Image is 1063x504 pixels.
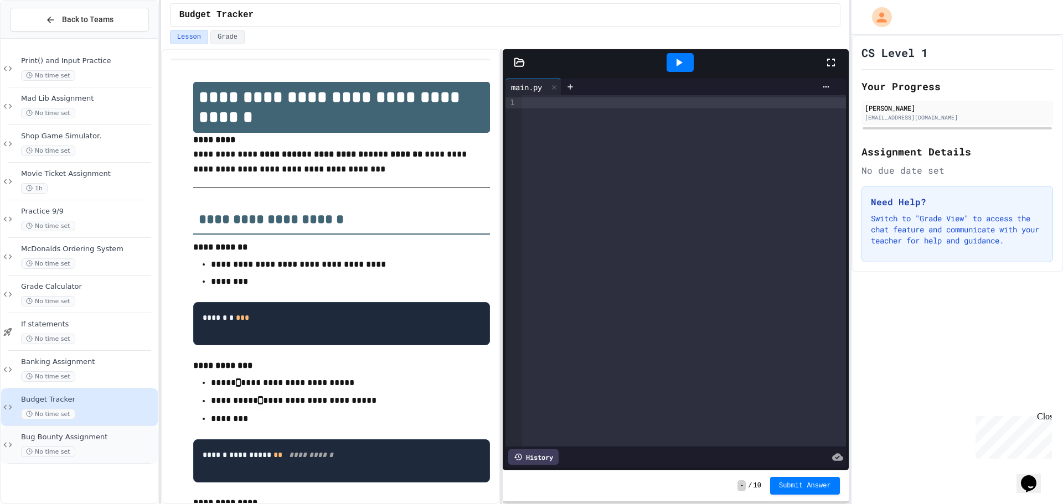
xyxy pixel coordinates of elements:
[21,183,48,194] span: 1h
[21,56,156,66] span: Print() and Input Practice
[505,81,548,93] div: main.py
[861,164,1053,177] div: No due date set
[860,4,895,30] div: My Account
[861,45,928,60] h1: CS Level 1
[210,30,245,44] button: Grade
[748,481,752,490] span: /
[4,4,76,70] div: Chat with us now!Close
[21,357,156,367] span: Banking Assignment
[21,282,156,292] span: Grade Calculator
[21,108,75,118] span: No time set
[21,320,156,329] span: If statements
[871,213,1044,246] p: Switch to "Grade View" to access the chat feature and communicate with your teacher for help and ...
[21,446,75,457] span: No time set
[754,481,761,490] span: 10
[779,481,831,490] span: Submit Answer
[770,477,840,495] button: Submit Answer
[737,480,746,491] span: -
[21,70,75,81] span: No time set
[21,258,75,269] span: No time set
[505,97,517,108] div: 1
[865,103,1050,113] div: [PERSON_NAME]
[861,144,1053,159] h2: Assignment Details
[21,94,156,103] span: Mad Lib Assignment
[871,195,1044,209] h3: Need Help?
[170,30,208,44] button: Lesson
[21,207,156,216] span: Practice 9/9
[21,433,156,442] span: Bug Bounty Assignment
[21,146,75,156] span: No time set
[508,449,559,465] div: History
[10,8,149,32] button: Back to Teams
[505,79,561,95] div: main.py
[971,412,1052,459] iframe: chat widget
[21,371,75,382] span: No time set
[861,79,1053,94] h2: Your Progress
[21,334,75,344] span: No time set
[21,395,156,404] span: Budget Tracker
[179,8,254,22] span: Budget Tracker
[62,14,113,25] span: Back to Teams
[1016,460,1052,493] iframe: chat widget
[21,169,156,179] span: Movie Ticket Assignment
[21,409,75,419] span: No time set
[21,221,75,231] span: No time set
[865,113,1050,122] div: [EMAIL_ADDRESS][DOMAIN_NAME]
[21,132,156,141] span: Shop Game Simulator.
[21,245,156,254] span: McDonalds Ordering System
[21,296,75,306] span: No time set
